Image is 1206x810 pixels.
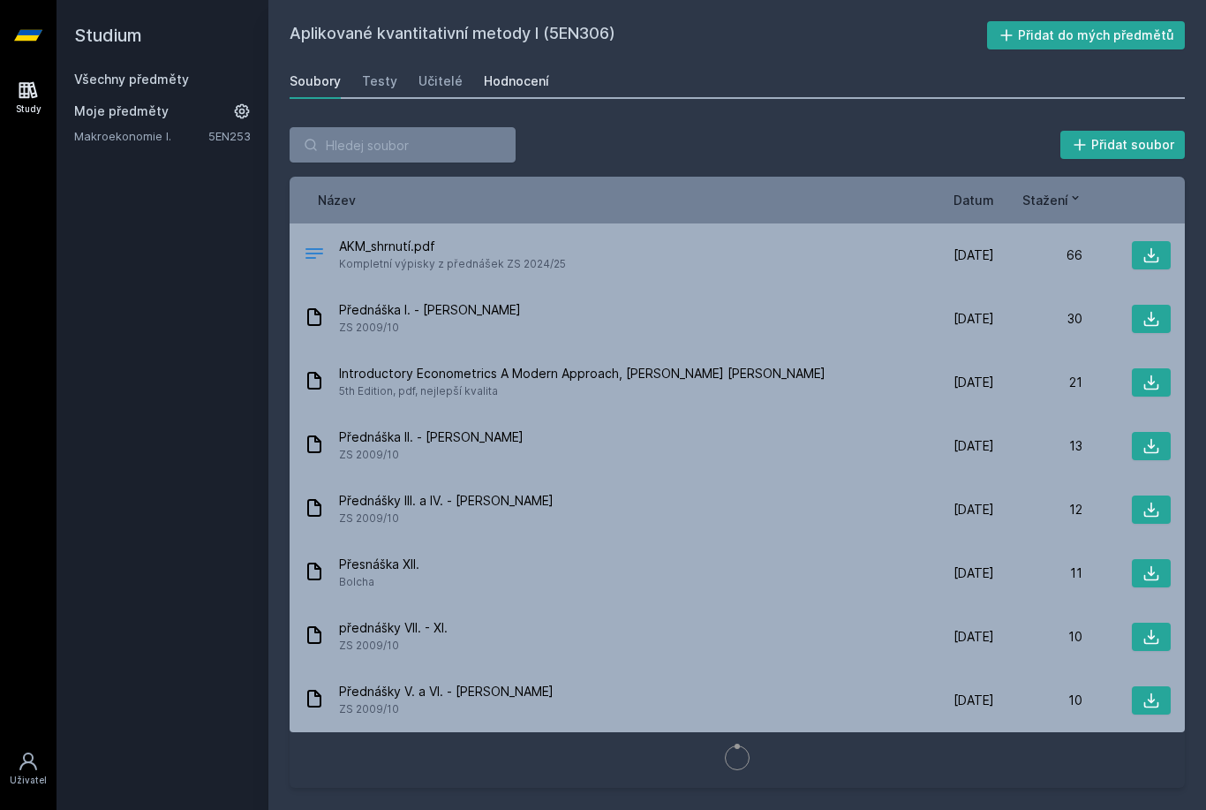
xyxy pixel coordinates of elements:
[339,556,419,573] span: Přesnáška XII.
[953,628,994,646] span: [DATE]
[339,573,419,591] span: Bolcha
[74,102,169,120] span: Moje předměty
[953,374,994,391] span: [DATE]
[290,64,341,99] a: Soubory
[16,102,41,116] div: Study
[4,742,53,796] a: Uživatel
[10,774,47,787] div: Uživatel
[953,246,994,264] span: [DATE]
[4,71,53,125] a: Study
[208,129,251,143] a: 5EN253
[318,191,356,209] button: Název
[1060,131,1186,159] button: Přidat soubor
[74,72,189,87] a: Všechny předměty
[953,564,994,582] span: [DATE]
[339,301,521,319] span: Přednáška I. - [PERSON_NAME]
[484,72,549,90] div: Hodnocení
[987,21,1186,49] button: Přidat do mých předmětů
[994,501,1082,519] div: 12
[362,72,397,90] div: Testy
[339,446,524,464] span: ZS 2009/10
[290,127,516,163] input: Hledej soubor
[418,64,463,99] a: Učitelé
[994,692,1082,709] div: 10
[339,700,554,718] span: ZS 2009/10
[339,382,825,400] span: 5th Edition, pdf, nejlepší kvalita
[994,437,1082,455] div: 13
[290,21,987,49] h2: Aplikované kvantitativní metody I (5EN306)
[339,637,448,655] span: ZS 2009/10
[290,72,341,90] div: Soubory
[339,619,448,637] span: přednášky VII. - XI.
[339,255,566,273] span: Kompletní výpisky z přednášek ZS 2024/25
[953,310,994,328] span: [DATE]
[339,510,554,527] span: ZS 2009/10
[994,374,1082,391] div: 21
[953,692,994,709] span: [DATE]
[339,365,825,382] span: Introductory Econometrics A Modern Approach, [PERSON_NAME] [PERSON_NAME]
[953,501,994,519] span: [DATE]
[304,243,325,269] div: PDF
[1022,191,1082,209] button: Stažení
[339,319,521,337] span: ZS 2009/10
[994,246,1082,264] div: 66
[339,428,524,446] span: Přednáška II. - [PERSON_NAME]
[994,310,1082,328] div: 30
[362,64,397,99] a: Testy
[1022,191,1068,209] span: Stažení
[953,191,994,209] button: Datum
[339,238,566,255] span: AKM_shrnutí.pdf
[484,64,549,99] a: Hodnocení
[339,492,554,510] span: Přednášky III. a IV. - [PERSON_NAME]
[994,564,1082,582] div: 11
[994,628,1082,646] div: 10
[418,72,463,90] div: Učitelé
[74,127,208,145] a: Makroekonomie I.
[339,683,554,700] span: Přednášky V. a VI. - [PERSON_NAME]
[953,437,994,455] span: [DATE]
